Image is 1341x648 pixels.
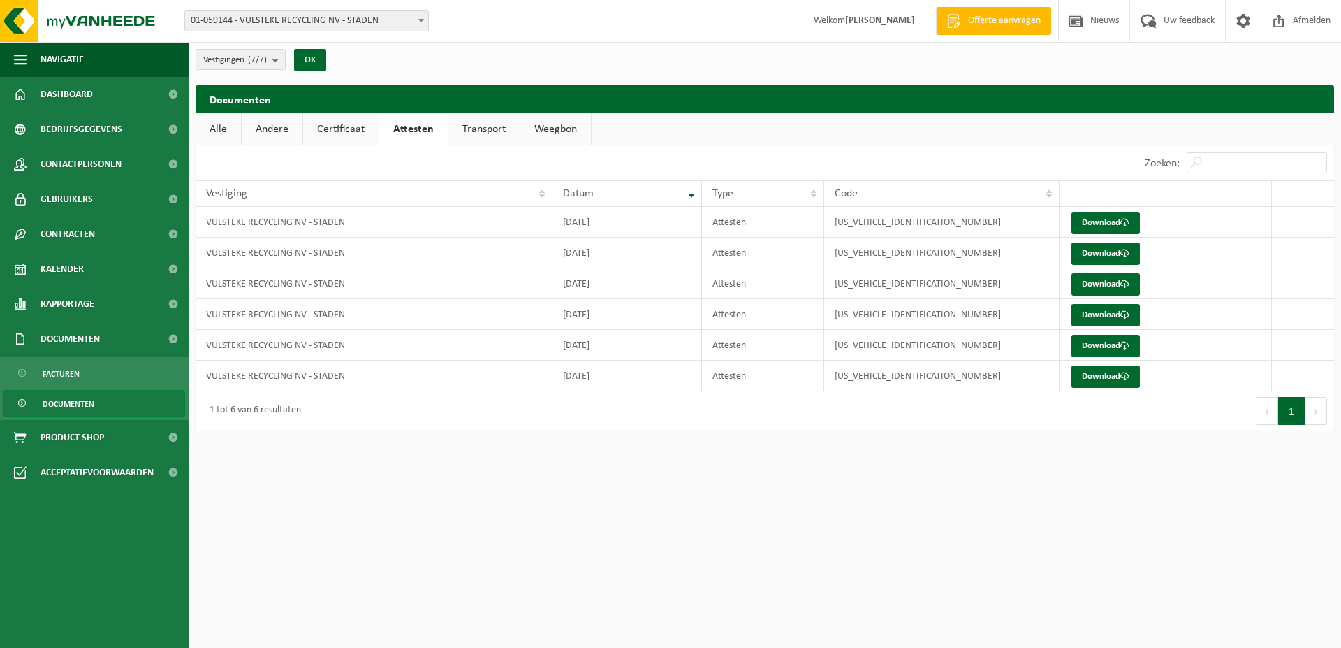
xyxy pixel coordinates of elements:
td: [DATE] [552,299,703,330]
td: [US_VEHICLE_IDENTIFICATION_NUMBER] [824,361,1060,391]
h2: Documenten [196,85,1334,113]
span: Code [835,188,858,199]
a: Download [1071,366,1140,388]
span: Dashboard [41,77,93,112]
td: [US_VEHICLE_IDENTIFICATION_NUMBER] [824,299,1060,330]
td: VULSTEKE RECYCLING NV - STADEN [196,268,552,299]
td: [DATE] [552,207,703,238]
span: Offerte aanvragen [965,14,1044,28]
button: Vestigingen(7/7) [196,49,286,70]
span: Facturen [43,361,80,387]
a: Documenten [3,390,185,417]
strong: [PERSON_NAME] [845,15,915,26]
td: [DATE] [552,361,703,391]
td: [DATE] [552,330,703,361]
span: Vestigingen [203,50,267,71]
td: [DATE] [552,268,703,299]
a: Attesten [379,113,448,145]
td: [US_VEHICLE_IDENTIFICATION_NUMBER] [824,207,1060,238]
span: Bedrijfsgegevens [41,112,122,147]
td: [US_VEHICLE_IDENTIFICATION_NUMBER] [824,268,1060,299]
span: Documenten [43,391,94,417]
span: Contactpersonen [41,147,122,182]
a: Download [1071,212,1140,234]
span: Acceptatievoorwaarden [41,455,154,490]
a: Transport [448,113,520,145]
a: Alle [196,113,241,145]
a: Certificaat [303,113,379,145]
span: 01-059144 - VULSTEKE RECYCLING NV - STADEN [184,10,429,31]
td: VULSTEKE RECYCLING NV - STADEN [196,238,552,268]
span: Product Shop [41,420,104,455]
span: Vestiging [206,188,247,199]
a: Download [1071,304,1140,326]
count: (7/7) [248,55,267,64]
button: OK [294,49,326,71]
a: Offerte aanvragen [936,7,1051,35]
button: Next [1305,397,1327,425]
td: Attesten [702,238,824,268]
span: Datum [563,188,594,199]
button: 1 [1278,397,1305,425]
div: 1 tot 6 van 6 resultaten [203,398,301,424]
td: Attesten [702,268,824,299]
span: Rapportage [41,287,94,322]
td: Attesten [702,361,824,391]
td: VULSTEKE RECYCLING NV - STADEN [196,207,552,238]
span: Contracten [41,217,95,252]
td: [DATE] [552,238,703,268]
label: Zoeken: [1145,158,1180,169]
button: Previous [1256,397,1278,425]
span: Navigatie [41,42,84,77]
span: Gebruikers [41,182,93,217]
a: Download [1071,273,1140,296]
td: Attesten [702,207,824,238]
a: Andere [242,113,302,145]
td: VULSTEKE RECYCLING NV - STADEN [196,361,552,391]
td: Attesten [702,330,824,361]
a: Download [1071,335,1140,357]
span: Kalender [41,252,84,287]
a: Facturen [3,360,185,387]
td: [US_VEHICLE_IDENTIFICATION_NUMBER] [824,238,1060,268]
td: [US_VEHICLE_IDENTIFICATION_NUMBER] [824,330,1060,361]
span: 01-059144 - VULSTEKE RECYCLING NV - STADEN [185,11,428,31]
a: Weegbon [520,113,591,145]
td: VULSTEKE RECYCLING NV - STADEN [196,299,552,330]
span: Type [712,188,733,199]
td: VULSTEKE RECYCLING NV - STADEN [196,330,552,361]
span: Documenten [41,322,100,357]
td: Attesten [702,299,824,330]
a: Download [1071,243,1140,265]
